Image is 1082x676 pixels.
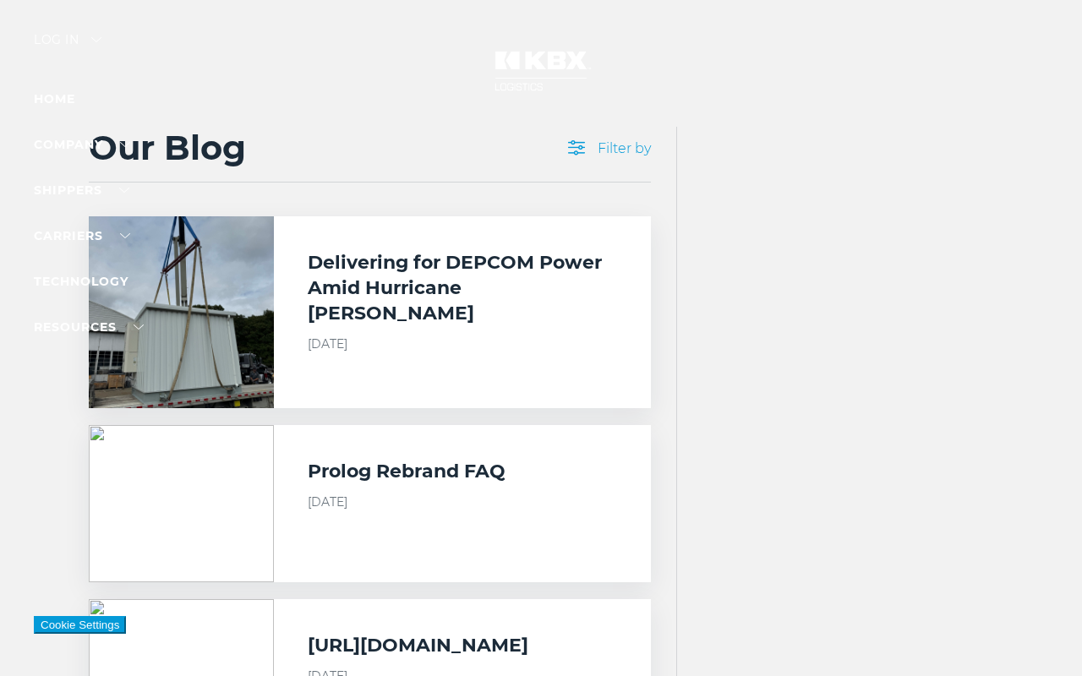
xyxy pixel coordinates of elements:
a: Carriers [34,228,130,243]
a: RESOURCES [34,319,144,335]
a: SHIPPERS [34,183,129,198]
iframe: Chat Widget [997,595,1082,676]
button: Cookie Settings [34,616,126,634]
img: arrow [91,37,101,42]
a: Home [34,91,75,106]
a: Delivering for DEPCOM Amid Hurricane Milton Delivering for DEPCOM Power Amid Hurricane [PERSON_NA... [89,216,651,408]
h3: Delivering for DEPCOM Power Amid Hurricane [PERSON_NAME] [308,250,616,326]
a: Prolog Rebrand FAQ [DATE] [89,425,651,582]
img: Delivering for DEPCOM Amid Hurricane Milton [89,216,274,408]
span: [DATE] [308,335,616,353]
img: kbx logo [478,34,604,108]
a: Technology [34,274,128,289]
span: Filter by [568,140,651,156]
h3: [URL][DOMAIN_NAME] [308,633,528,658]
img: filter [568,140,585,155]
a: Company [34,137,130,152]
h3: Prolog Rebrand FAQ [308,459,505,484]
span: [DATE] [308,493,616,511]
div: Log in [34,34,101,58]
